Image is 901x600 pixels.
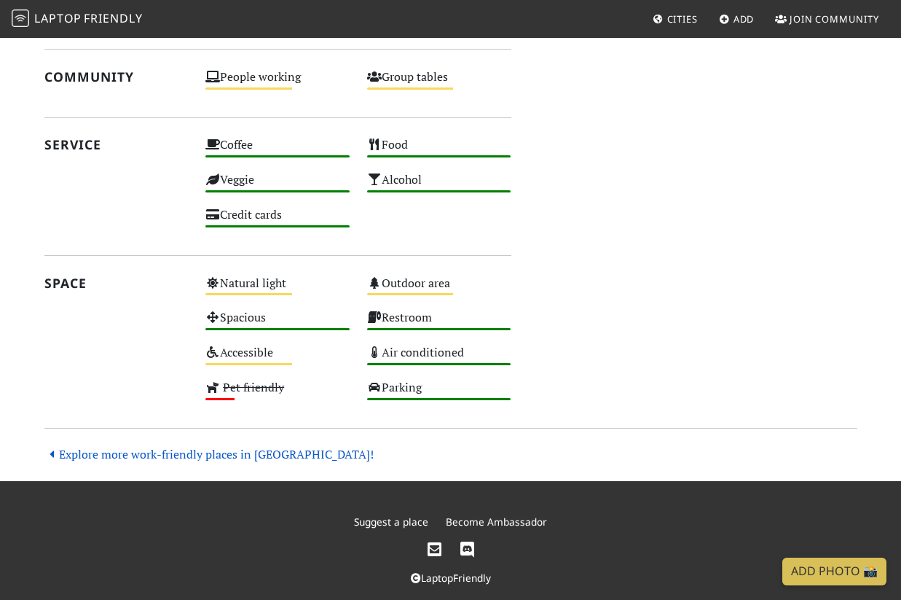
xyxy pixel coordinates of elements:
[358,134,520,169] div: Food
[733,12,755,26] span: Add
[358,169,520,204] div: Alcohol
[197,134,358,169] div: Coffee
[667,12,698,26] span: Cities
[197,169,358,204] div: Veggie
[197,66,358,101] div: People working
[358,342,520,377] div: Air conditioned
[358,377,520,412] div: Parking
[44,137,189,152] h2: Service
[34,10,82,26] span: Laptop
[197,342,358,377] div: Accessible
[446,515,547,529] a: Become Ambassador
[12,7,143,32] a: LaptopFriendly LaptopFriendly
[358,273,520,308] div: Outdoor area
[12,9,29,27] img: LaptopFriendly
[44,69,189,85] h2: Community
[647,6,704,32] a: Cities
[223,379,284,395] s: Pet friendly
[411,571,491,585] a: LaptopFriendly
[790,12,879,26] span: Join Community
[197,273,358,308] div: Natural light
[44,276,189,291] h2: Space
[197,307,358,342] div: Spacious
[197,204,358,239] div: Credit cards
[358,66,520,101] div: Group tables
[84,10,142,26] span: Friendly
[713,6,760,32] a: Add
[358,307,520,342] div: Restroom
[354,515,428,529] a: Suggest a place
[44,446,374,462] a: Explore more work-friendly places in [GEOGRAPHIC_DATA]!
[769,6,885,32] a: Join Community
[782,558,886,585] a: Add Photo 📸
